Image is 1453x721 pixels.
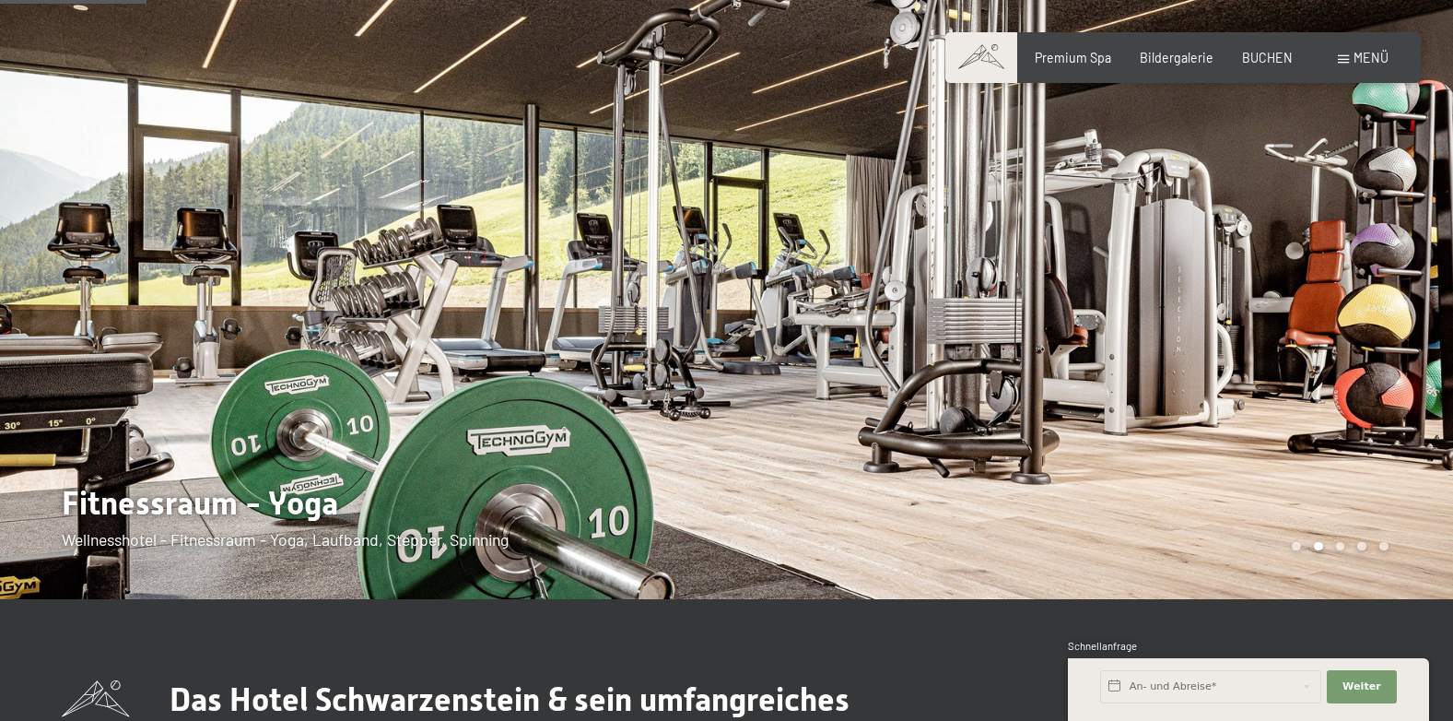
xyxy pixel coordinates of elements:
a: BUCHEN [1242,50,1293,65]
a: Premium Spa [1035,50,1111,65]
div: Carousel Pagination [1285,542,1388,551]
span: Menü [1353,50,1389,65]
span: Weiter [1342,680,1381,694]
div: Carousel Page 1 [1292,542,1301,551]
a: Bildergalerie [1140,50,1213,65]
div: Carousel Page 2 (Current Slide) [1314,542,1323,551]
span: Schnellanfrage [1068,640,1137,652]
div: Carousel Page 5 [1379,542,1389,551]
button: Weiter [1327,670,1397,703]
div: Carousel Page 4 [1357,542,1366,551]
div: Carousel Page 3 [1336,542,1345,551]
